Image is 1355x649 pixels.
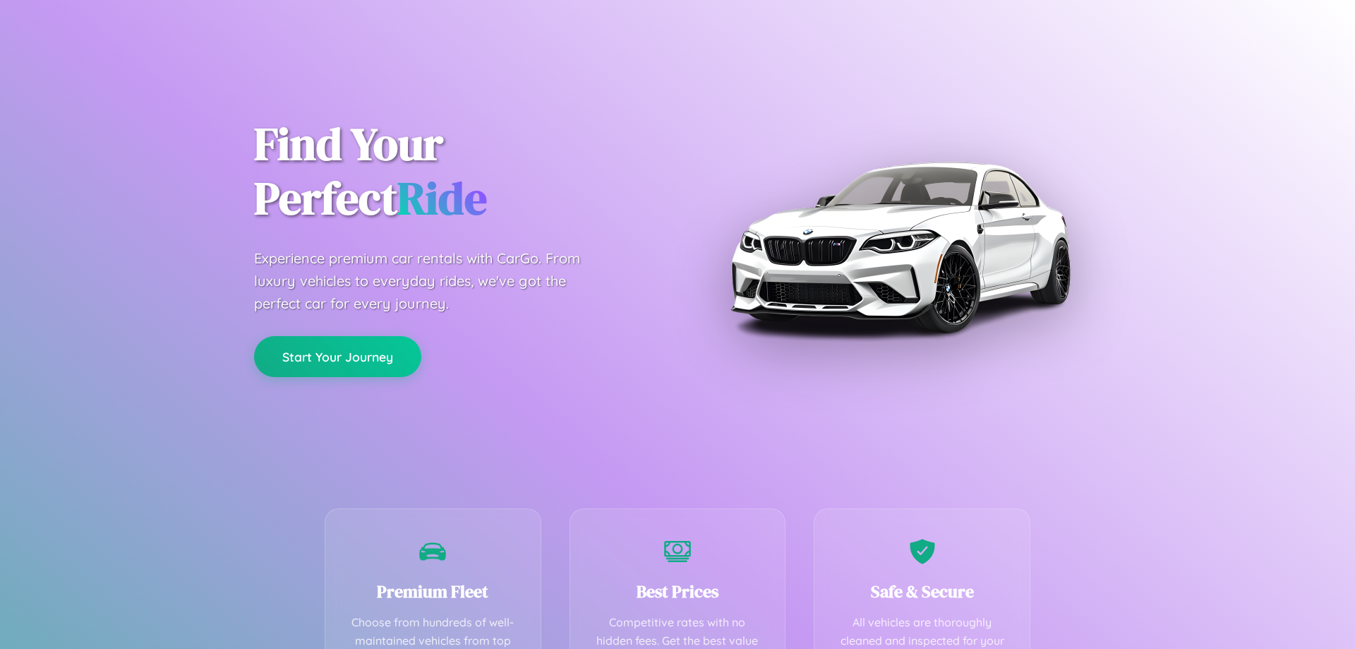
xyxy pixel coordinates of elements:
[254,117,656,226] h1: Find Your Perfect
[254,336,421,377] button: Start Your Journey
[591,580,764,603] h3: Best Prices
[723,71,1076,424] img: Premium BMW car rental vehicle
[347,580,519,603] h3: Premium Fleet
[254,247,607,315] p: Experience premium car rentals with CarGo. From luxury vehicles to everyday rides, we've got the ...
[397,167,487,229] span: Ride
[836,580,1008,603] h3: Safe & Secure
